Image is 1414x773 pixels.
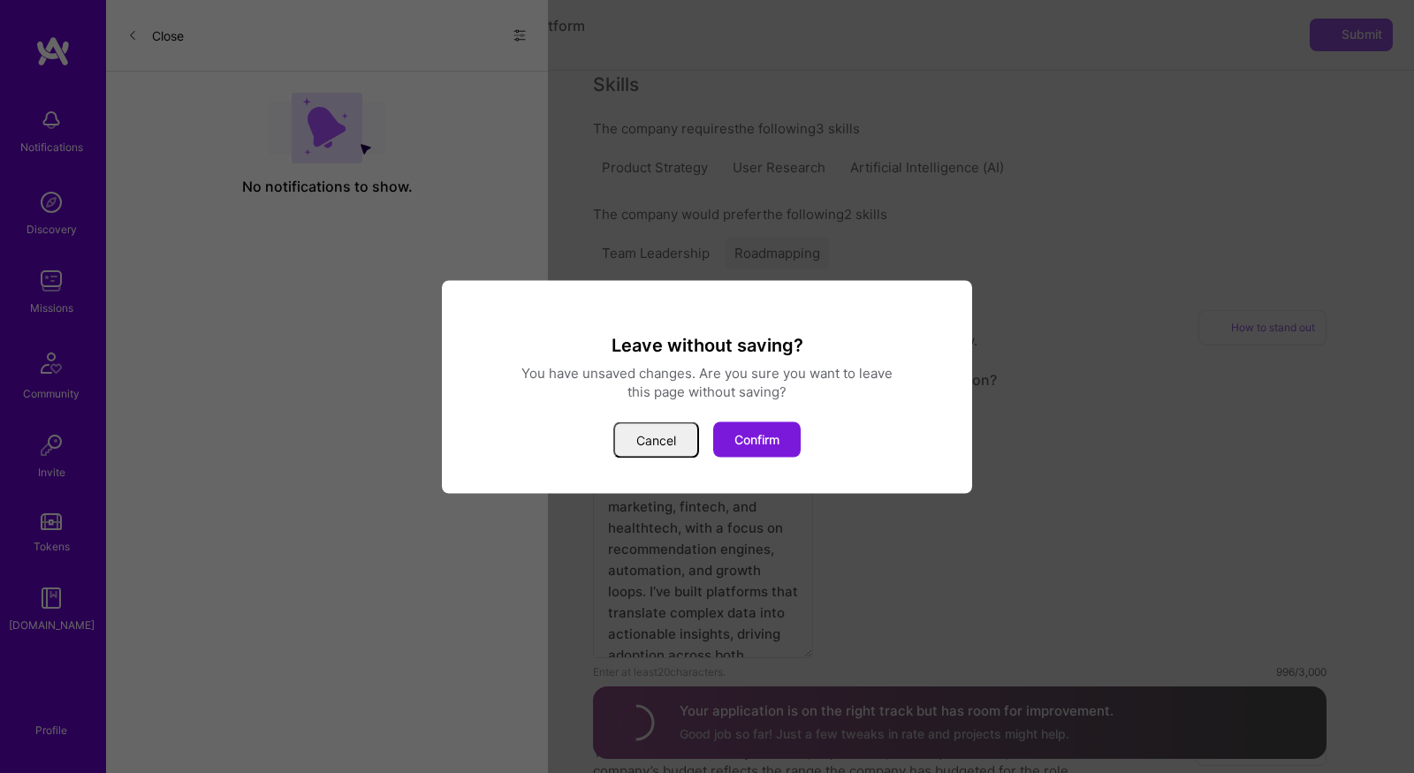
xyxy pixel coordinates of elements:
[713,421,801,457] button: Confirm
[442,280,972,493] div: modal
[463,333,951,356] h3: Leave without saving?
[463,363,951,382] div: You have unsaved changes. Are you sure you want to leave
[463,382,951,400] div: this page without saving?
[613,421,699,458] button: Cancel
